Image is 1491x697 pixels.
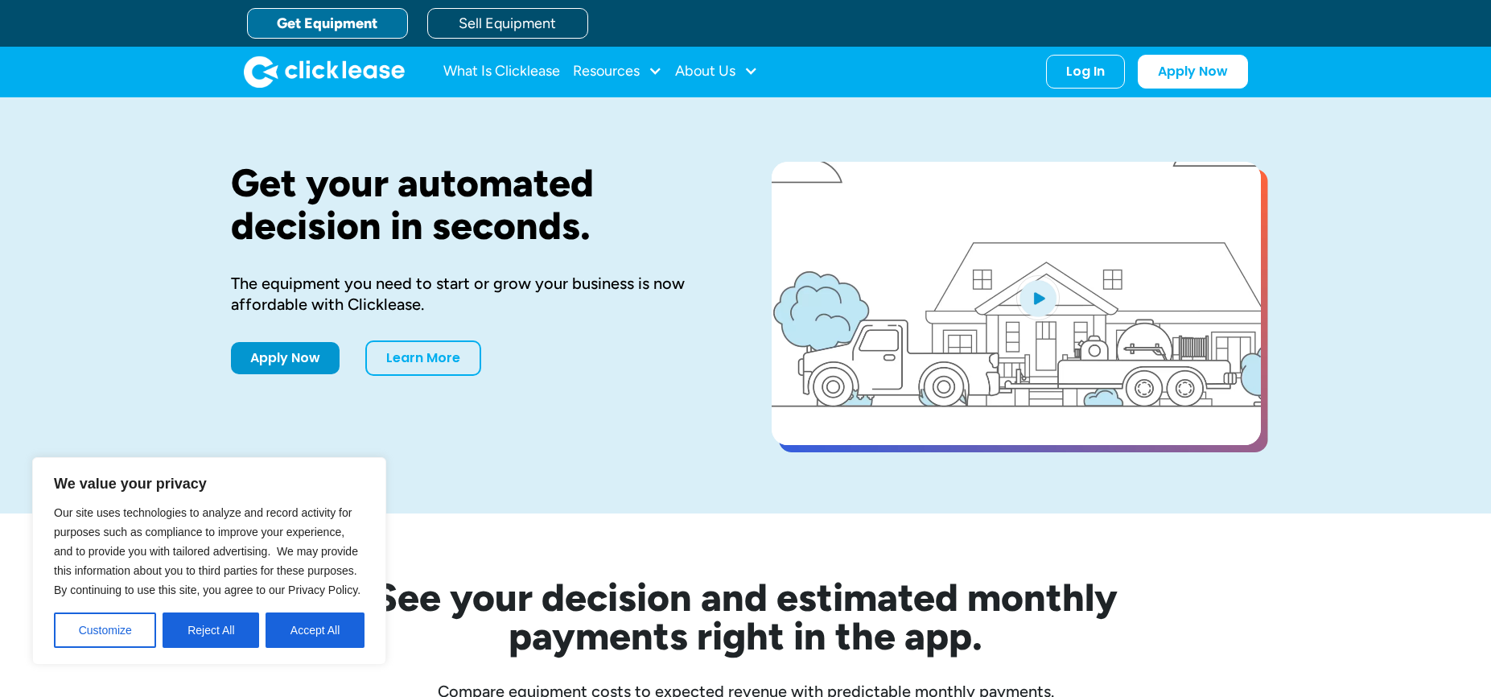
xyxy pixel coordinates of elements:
[231,162,720,247] h1: Get your automated decision in seconds.
[54,506,360,596] span: Our site uses technologies to analyze and record activity for purposes such as compliance to impr...
[1066,64,1105,80] div: Log In
[231,342,340,374] a: Apply Now
[244,56,405,88] a: home
[54,474,365,493] p: We value your privacy
[266,612,365,648] button: Accept All
[54,612,156,648] button: Customize
[1138,55,1248,89] a: Apply Now
[573,56,662,88] div: Resources
[231,273,720,315] div: The equipment you need to start or grow your business is now affordable with Clicklease.
[244,56,405,88] img: Clicklease logo
[443,56,560,88] a: What Is Clicklease
[295,578,1197,655] h2: See your decision and estimated monthly payments right in the app.
[772,162,1261,445] a: open lightbox
[163,612,259,648] button: Reject All
[365,340,481,376] a: Learn More
[427,8,588,39] a: Sell Equipment
[247,8,408,39] a: Get Equipment
[675,56,758,88] div: About Us
[32,457,386,665] div: We value your privacy
[1016,275,1060,320] img: Blue play button logo on a light blue circular background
